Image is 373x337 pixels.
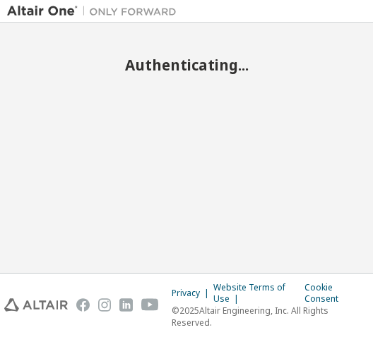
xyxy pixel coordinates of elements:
img: instagram.svg [98,298,111,312]
h2: Authenticating... [7,56,366,74]
img: youtube.svg [141,298,160,312]
div: Cookie Consent [304,282,369,305]
div: Website Terms of Use [213,282,304,305]
p: © 2025 Altair Engineering, Inc. All Rights Reserved. [172,305,369,329]
div: Privacy [172,288,213,299]
img: linkedin.svg [119,298,132,312]
img: altair_logo.svg [4,298,68,312]
img: facebook.svg [76,298,89,312]
img: Altair One [7,4,184,18]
